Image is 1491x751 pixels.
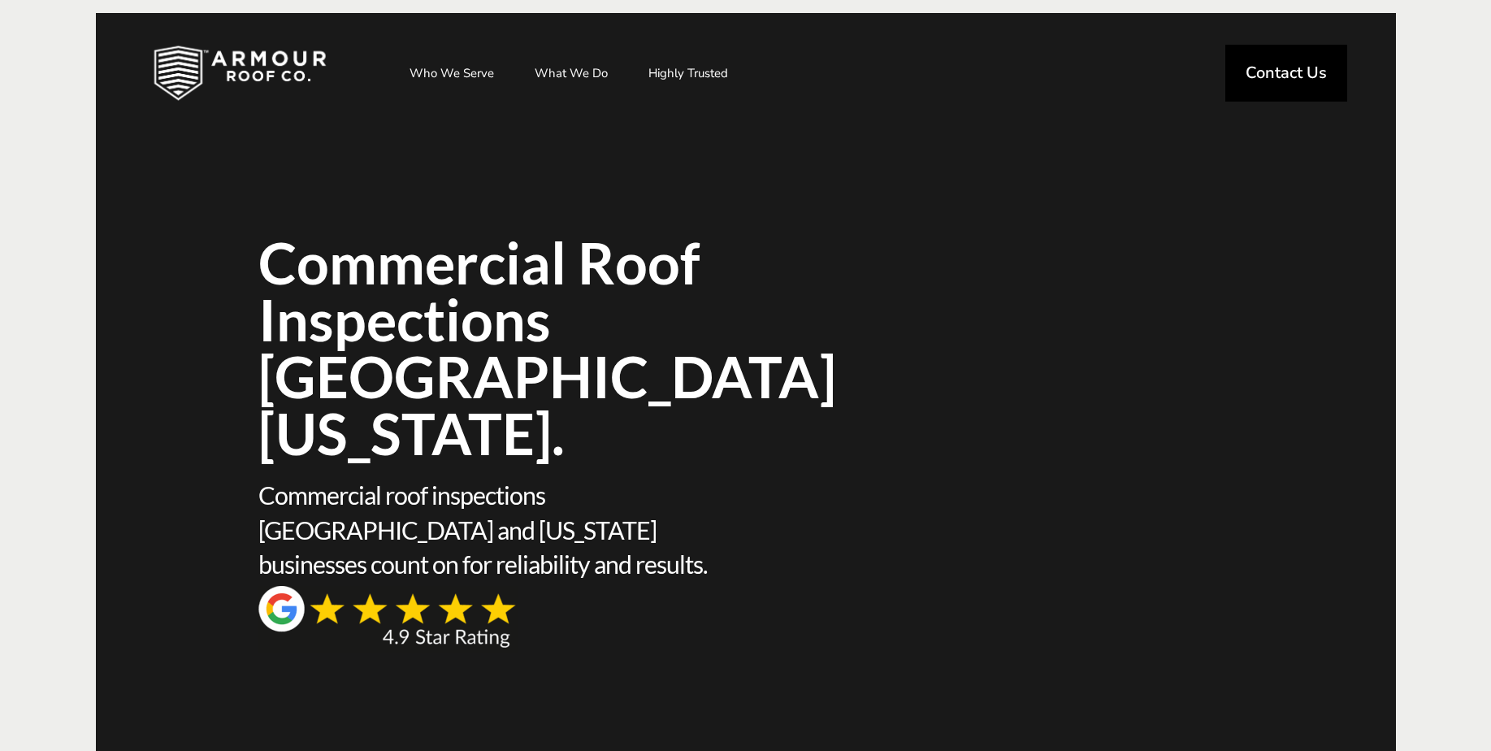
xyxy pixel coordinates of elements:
a: Who We Serve [393,53,510,93]
a: Highly Trusted [632,53,744,93]
a: What We Do [518,53,624,93]
span: Contact Us [1246,65,1327,81]
span: Commercial roof inspections [GEOGRAPHIC_DATA] and [US_STATE] businesses count on for reliability ... [258,478,740,582]
span: Commercial Roof Inspections [GEOGRAPHIC_DATA] [US_STATE]. [258,234,982,462]
a: Contact Us [1225,45,1347,102]
img: Industrial and Commercial Roofing Company | Armour Roof Co. [128,33,352,114]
